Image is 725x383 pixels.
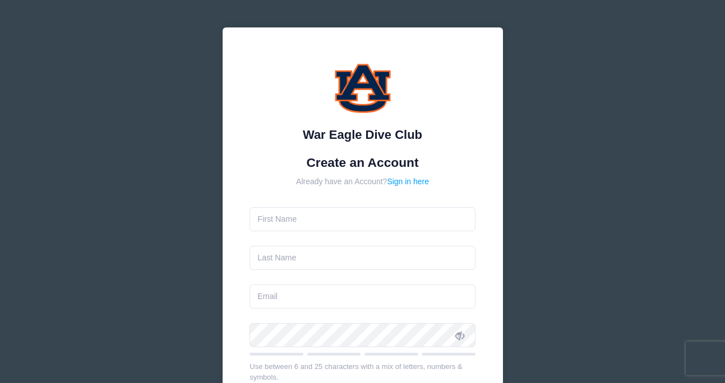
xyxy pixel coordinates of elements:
input: Last Name [250,246,475,270]
img: War Eagle Dive Club [329,55,396,122]
div: Already have an Account? [250,176,475,188]
div: War Eagle Dive Club [250,125,475,144]
input: First Name [250,207,475,231]
input: Email [250,284,475,309]
h1: Create an Account [250,155,475,170]
a: Sign in here [387,177,429,186]
div: Use between 6 and 25 characters with a mix of letters, numbers & symbols. [250,361,475,383]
